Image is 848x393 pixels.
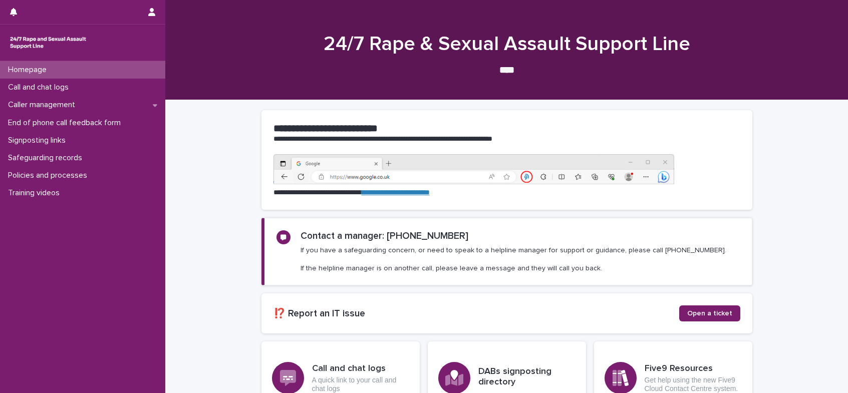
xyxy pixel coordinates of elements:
p: Training videos [4,188,68,198]
p: Call and chat logs [4,83,77,92]
p: End of phone call feedback form [4,118,129,128]
h1: 24/7 Rape & Sexual Assault Support Line [261,32,752,56]
p: Signposting links [4,136,74,145]
a: Open a ticket [679,305,740,321]
h3: Five9 Resources [645,363,742,374]
p: Get help using the new Five9 Cloud Contact Centre system. [645,376,742,393]
p: If you have a safeguarding concern, or need to speak to a helpline manager for support or guidanc... [301,246,726,273]
p: Safeguarding records [4,153,90,163]
h2: Contact a manager: [PHONE_NUMBER] [301,230,468,242]
p: A quick link to your call and chat logs [312,376,409,393]
h3: Call and chat logs [312,363,409,374]
img: https%3A%2F%2Fcdn.document360.io%2F0deca9d6-0dac-4e56-9e8f-8d9979bfce0e%2FImages%2FDocumentation%... [273,154,674,184]
p: Policies and processes [4,171,95,180]
p: Homepage [4,65,55,75]
img: rhQMoQhaT3yELyF149Cw [8,33,88,53]
h2: ⁉️ Report an IT issue [273,308,679,319]
span: Open a ticket [687,310,732,317]
h3: DABs signposting directory [478,366,576,388]
p: Caller management [4,100,83,110]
